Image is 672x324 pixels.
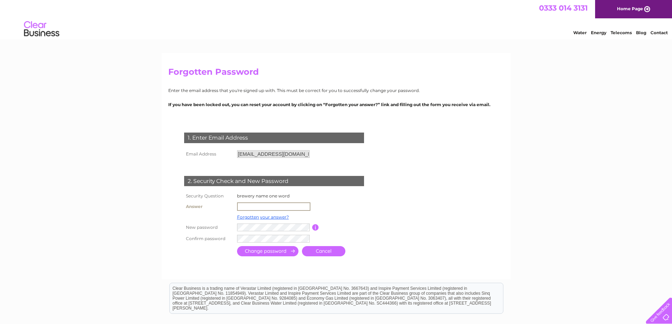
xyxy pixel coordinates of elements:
[636,30,646,35] a: Blog
[237,214,289,220] a: Forgotten your answer?
[184,176,364,187] div: 2. Security Check and New Password
[312,224,319,231] input: Information
[573,30,587,35] a: Water
[237,246,298,256] input: Submit
[182,191,235,201] th: Security Question
[170,4,503,34] div: Clear Business is a trading name of Verastar Limited (registered in [GEOGRAPHIC_DATA] No. 3667643...
[237,193,290,198] label: brewery name one word
[650,30,668,35] a: Contact
[182,233,235,244] th: Confirm password
[302,246,345,256] a: Cancel
[168,101,504,108] p: If you have been locked out, you can reset your account by clicking on “Forgotten your answer?” l...
[611,30,632,35] a: Telecoms
[591,30,606,35] a: Energy
[182,148,235,160] th: Email Address
[539,4,588,12] a: 0333 014 3131
[184,133,364,143] div: 1. Enter Email Address
[168,87,504,94] p: Enter the email address that you're signed up with. This must be correct for you to successfully ...
[168,67,504,80] h2: Forgotten Password
[24,18,60,40] img: logo.png
[182,201,235,213] th: Answer
[182,222,235,233] th: New password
